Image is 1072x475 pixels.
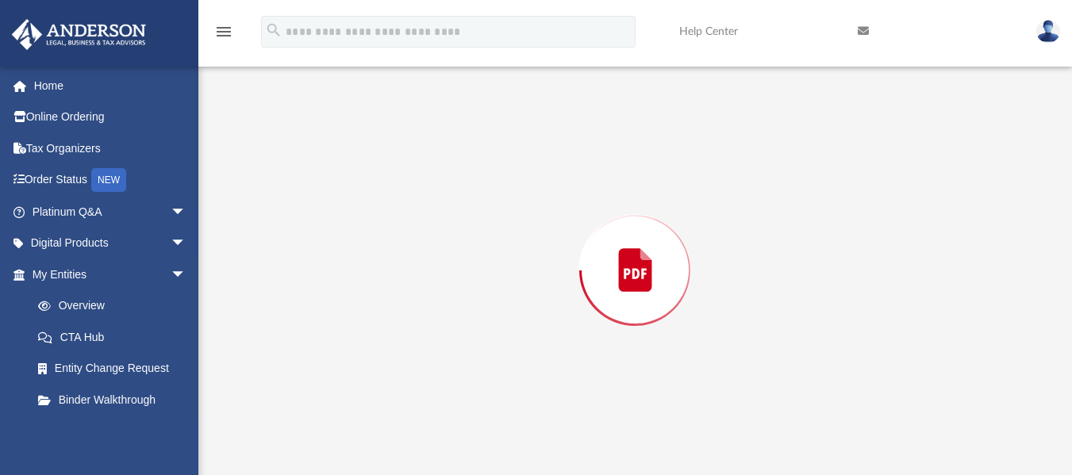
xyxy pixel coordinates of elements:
img: Anderson Advisors Platinum Portal [7,19,151,50]
span: arrow_drop_down [171,196,202,228]
i: menu [214,22,233,41]
a: Platinum Q&Aarrow_drop_down [11,196,210,228]
span: arrow_drop_down [171,259,202,291]
a: CTA Hub [22,321,210,353]
div: NEW [91,168,126,192]
img: User Pic [1036,20,1060,43]
a: My Entitiesarrow_drop_down [11,259,210,290]
a: My Blueprint [22,416,202,447]
i: search [265,21,282,39]
div: Preview [242,24,1028,475]
a: Online Ordering [11,102,210,133]
span: arrow_drop_down [171,228,202,260]
a: Binder Walkthrough [22,384,210,416]
a: Overview [22,290,210,322]
a: Tax Organizers [11,132,210,164]
a: Order StatusNEW [11,164,210,197]
a: menu [214,30,233,41]
a: Home [11,70,210,102]
a: Digital Productsarrow_drop_down [11,228,210,259]
a: Entity Change Request [22,353,210,385]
